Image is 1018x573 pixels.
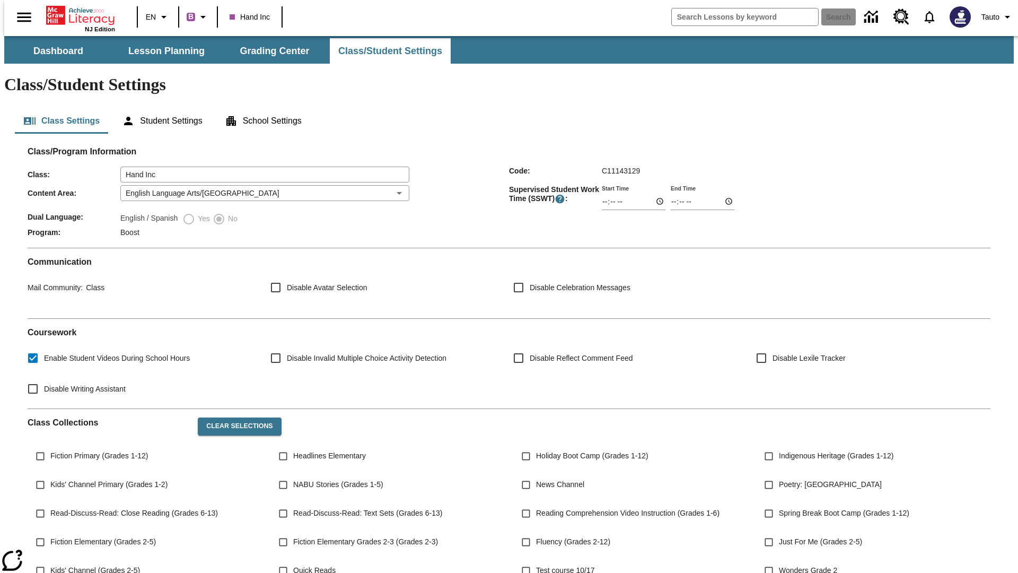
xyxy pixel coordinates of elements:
[536,479,584,490] span: News Channel
[28,146,990,157] h2: Class/Program Information
[536,450,648,462] span: Holiday Boot Camp (Grades 1-12)
[195,213,210,224] span: Yes
[287,353,446,364] span: Disable Invalid Multiple Choice Activity Detection
[330,38,451,64] button: Class/Student Settings
[981,12,999,23] span: Tauto
[916,3,943,31] a: Notifications
[4,36,1014,64] div: SubNavbar
[50,450,148,462] span: Fiction Primary (Grades 1-12)
[779,450,893,462] span: Indigenous Heritage (Grades 1-12)
[509,167,602,175] span: Code :
[15,108,1003,134] div: Class/Student Settings
[28,418,189,428] h2: Class Collections
[555,194,565,204] button: Supervised Student Work Time is the timeframe when students can take LevelSet and when lessons ar...
[950,6,971,28] img: Avatar
[182,7,214,27] button: Boost Class color is purple. Change class color
[28,283,83,292] span: Mail Community :
[293,479,383,490] span: NABU Stories (Grades 1-5)
[50,508,218,519] span: Read-Discuss-Read: Close Reading (Grades 6-13)
[83,283,104,292] span: Class
[28,327,990,400] div: Coursework
[46,4,115,32] div: Home
[240,45,309,57] span: Grading Center
[50,536,156,548] span: Fiction Elementary (Grades 2-5)
[44,384,126,395] span: Disable Writing Assistant
[33,45,83,57] span: Dashboard
[120,185,409,201] div: English Language Arts/[GEOGRAPHIC_DATA]
[338,45,442,57] span: Class/Student Settings
[509,185,602,204] span: Supervised Student Work Time (SSWT) :
[779,536,862,548] span: Just For Me (Grades 2-5)
[293,450,366,462] span: Headlines Elementary
[943,3,977,31] button: Select a new avatar
[85,26,115,32] span: NJ Edition
[46,5,115,26] a: Home
[146,12,156,23] span: EN
[222,38,328,64] button: Grading Center
[188,10,194,23] span: B
[5,38,111,64] button: Dashboard
[530,282,630,293] span: Disable Celebration Messages
[15,108,108,134] button: Class Settings
[779,479,882,490] span: Poetry: [GEOGRAPHIC_DATA]
[216,108,310,134] button: School Settings
[4,75,1014,94] h1: Class/Student Settings
[28,257,990,310] div: Communication
[28,170,120,179] span: Class :
[672,8,818,25] input: search field
[293,508,442,519] span: Read-Discuss-Read: Text Sets (Grades 6-13)
[128,45,205,57] span: Lesson Planning
[28,257,990,267] h2: Communication
[120,167,409,183] input: Class
[198,418,281,436] button: Clear Selections
[530,353,633,364] span: Disable Reflect Comment Feed
[225,213,238,224] span: No
[536,508,719,519] span: Reading Comprehension Video Instruction (Grades 1-6)
[773,353,846,364] span: Disable Lexile Tracker
[120,213,178,225] label: English / Spanish
[28,228,120,237] span: Program :
[858,3,887,32] a: Data Center
[230,12,270,23] span: Hand Inc
[536,536,610,548] span: Fluency (Grades 2-12)
[28,327,990,337] h2: Course work
[50,479,168,490] span: Kids' Channel Primary (Grades 1-2)
[293,536,438,548] span: Fiction Elementary Grades 2-3 (Grades 2-3)
[779,508,909,519] span: Spring Break Boot Camp (Grades 1-12)
[602,167,640,175] span: C11143129
[671,184,696,192] label: End Time
[141,7,175,27] button: Language: EN, Select a language
[287,282,367,293] span: Disable Avatar Selection
[28,213,120,221] span: Dual Language :
[28,157,990,239] div: Class/Program Information
[113,108,210,134] button: Student Settings
[120,228,139,237] span: Boost
[887,3,916,31] a: Resource Center, Will open in new tab
[8,2,40,33] button: Open side menu
[977,7,1018,27] button: Profile/Settings
[4,38,452,64] div: SubNavbar
[113,38,220,64] button: Lesson Planning
[602,184,629,192] label: Start Time
[44,353,190,364] span: Enable Student Videos During School Hours
[28,189,120,197] span: Content Area :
